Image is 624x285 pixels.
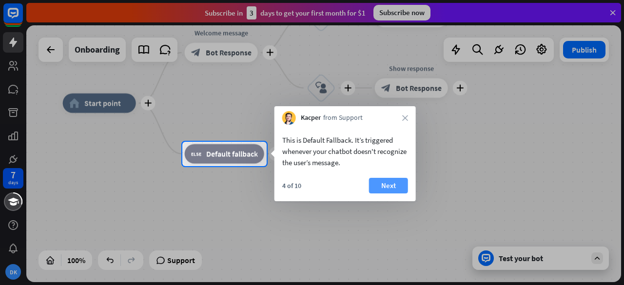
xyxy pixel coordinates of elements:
[8,4,37,33] button: Open LiveChat chat widget
[282,181,301,190] div: 4 of 10
[301,113,321,123] span: Kacper
[191,149,201,159] i: block_fallback
[206,149,258,159] span: Default fallback
[369,178,408,193] button: Next
[282,134,408,168] div: This is Default Fallback. It’s triggered whenever your chatbot doesn't recognize the user’s message.
[402,115,408,121] i: close
[323,113,363,123] span: from Support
